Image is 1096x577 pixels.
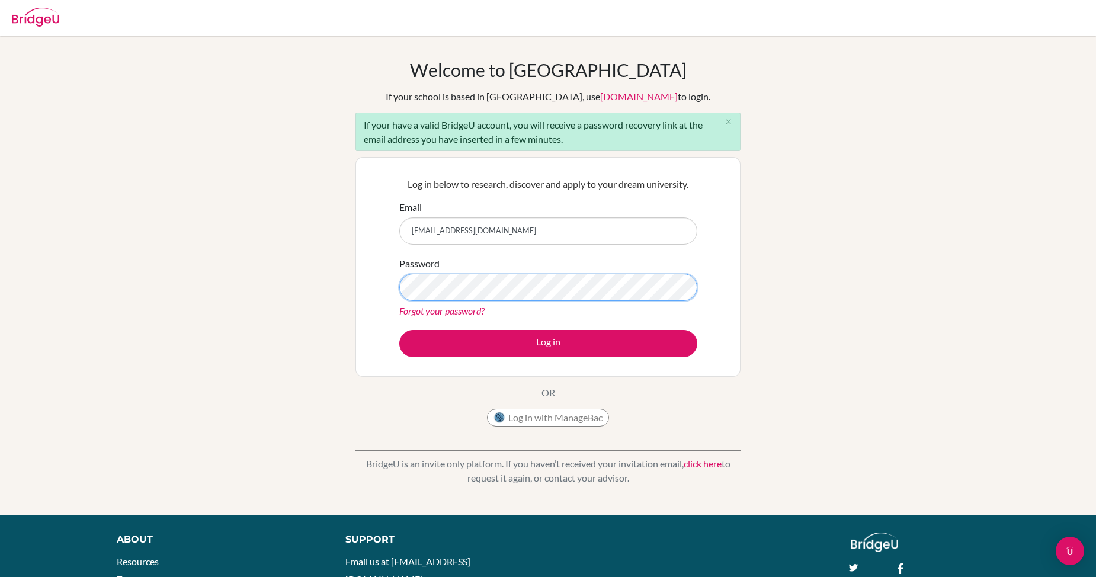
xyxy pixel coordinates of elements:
[410,59,687,81] h1: Welcome to [GEOGRAPHIC_DATA]
[399,330,697,357] button: Log in
[399,257,440,271] label: Password
[399,200,422,214] label: Email
[724,117,733,126] i: close
[355,457,741,485] p: BridgeU is an invite only platform. If you haven’t received your invitation email, to request it ...
[487,409,609,427] button: Log in with ManageBac
[399,305,485,316] a: Forgot your password?
[600,91,678,102] a: [DOMAIN_NAME]
[541,386,555,400] p: OR
[1056,537,1084,565] div: Open Intercom Messenger
[399,177,697,191] p: Log in below to research, discover and apply to your dream university.
[12,8,59,27] img: Bridge-U
[716,113,740,131] button: Close
[355,113,741,151] div: If your have a valid BridgeU account, you will receive a password recovery link at the email addr...
[117,556,159,567] a: Resources
[345,533,534,547] div: Support
[386,89,710,104] div: If your school is based in [GEOGRAPHIC_DATA], use to login.
[684,458,722,469] a: click here
[851,533,899,552] img: logo_white@2x-f4f0deed5e89b7ecb1c2cc34c3e3d731f90f0f143d5ea2071677605dd97b5244.png
[117,533,319,547] div: About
